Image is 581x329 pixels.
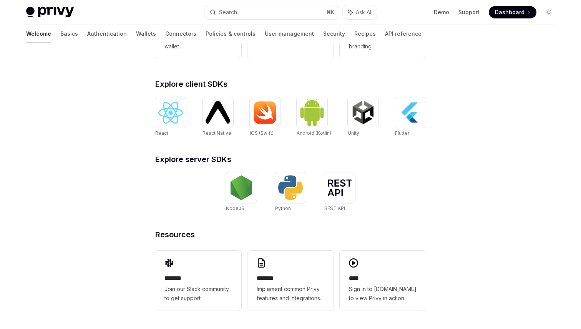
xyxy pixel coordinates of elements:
[226,172,257,212] a: NodeJSNodeJS
[324,205,345,211] span: REST API
[136,25,156,43] a: Wallets
[323,25,345,43] a: Security
[155,231,195,238] span: Resources
[343,5,377,19] button: Ask AI
[164,284,232,303] span: Join our Slack community to get support.
[265,25,314,43] a: User management
[324,172,355,212] a: REST APIREST API
[395,130,409,136] span: Flutter
[489,6,536,18] a: Dashboard
[206,101,230,123] img: React Native
[155,155,231,163] span: Explore server SDKs
[326,9,334,15] span: ⌘ K
[204,5,339,19] button: Search...⌘K
[543,6,555,18] button: Toggle dark mode
[60,25,78,43] a: Basics
[253,101,277,124] img: iOS (Swift)
[297,97,331,137] a: Android (Kotlin)Android (Kotlin)
[203,130,231,136] span: React Native
[155,80,227,88] span: Explore client SDKs
[327,179,352,196] img: REST API
[300,98,324,127] img: Android (Kotlin)
[206,25,256,43] a: Policies & controls
[26,25,51,43] a: Welcome
[219,8,241,17] div: Search...
[348,130,359,136] span: Unity
[349,284,417,303] span: Sign in to [DOMAIN_NAME] to view Privy in action.
[26,7,74,18] img: light logo
[278,175,303,200] img: Python
[275,205,291,211] span: Python
[434,8,449,16] a: Demo
[356,8,371,16] span: Ask AI
[354,25,376,43] a: Recipes
[385,25,422,43] a: API reference
[247,251,334,311] a: **** **Implement common Privy features and integrations.
[155,97,186,137] a: ReactReact
[395,97,426,137] a: FlutterFlutter
[229,175,254,200] img: NodeJS
[297,130,331,136] span: Android (Kotlin)
[348,97,378,137] a: UnityUnity
[87,25,127,43] a: Authentication
[458,8,480,16] a: Support
[275,172,306,212] a: PythonPython
[351,100,375,125] img: Unity
[165,25,196,43] a: Connectors
[203,97,233,137] a: React NativeReact Native
[155,130,168,136] span: React
[398,100,423,125] img: Flutter
[340,251,426,311] a: ****Sign in to [DOMAIN_NAME] to view Privy in action.
[257,284,324,303] span: Implement common Privy features and integrations.
[250,130,274,136] span: iOS (Swift)
[226,205,244,211] span: NodeJS
[250,97,281,137] a: iOS (Swift)iOS (Swift)
[495,8,525,16] span: Dashboard
[155,251,241,311] a: **** **Join our Slack community to get support.
[158,102,183,124] img: React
